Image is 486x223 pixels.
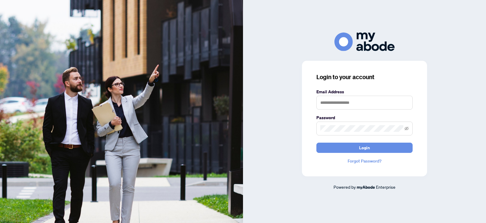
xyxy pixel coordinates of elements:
[316,114,413,121] label: Password
[316,143,413,153] button: Login
[334,33,395,51] img: ma-logo
[316,73,413,81] h3: Login to your account
[316,88,413,95] label: Email Address
[376,184,395,190] span: Enterprise
[357,184,375,190] a: myAbode
[334,184,356,190] span: Powered by
[316,158,413,164] a: Forgot Password?
[359,143,370,153] span: Login
[404,126,409,131] span: eye-invisible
